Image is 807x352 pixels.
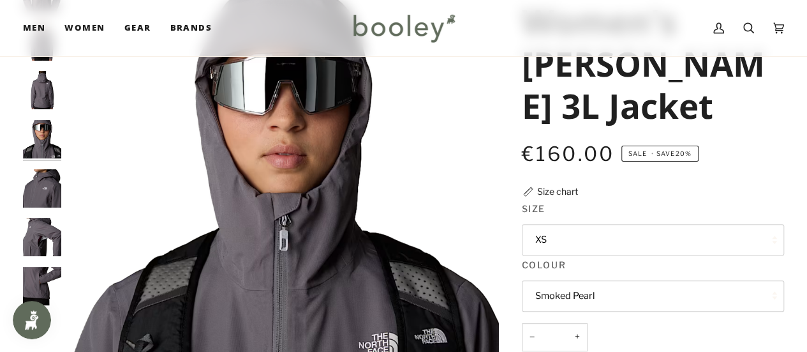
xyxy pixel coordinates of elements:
[23,169,61,208] img: The North Face Women's Whiton 3L Jacket - Booley Galway
[522,142,615,166] span: €160.00
[522,323,542,352] button: −
[628,150,647,157] span: Sale
[23,22,45,34] span: Men
[64,22,105,34] span: Women
[124,22,151,34] span: Gear
[23,71,61,109] img: The North Face Women's Whiton 3L Jacket - Booley Galway
[13,301,51,339] iframe: Button to open loyalty program pop-up
[522,202,545,215] span: Size
[348,10,459,47] img: Booley
[170,22,212,34] span: Brands
[567,323,588,352] button: +
[522,323,588,352] input: Quantity
[522,224,784,256] button: XS
[621,146,699,162] span: Save
[649,150,656,157] em: •
[522,280,784,312] button: Smoked Pearl
[23,120,61,158] img: The North Face Women's Whiton 3L Jacket - Booley Galway
[23,218,61,256] img: The North Face Women's Whiton 3L Jacket - Booley Galway
[537,185,578,198] div: Size chart
[522,258,566,272] span: Colour
[23,267,61,305] img: The North Face Women's Whiton 3L Jacket - Booley Galway
[675,150,691,157] span: 20%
